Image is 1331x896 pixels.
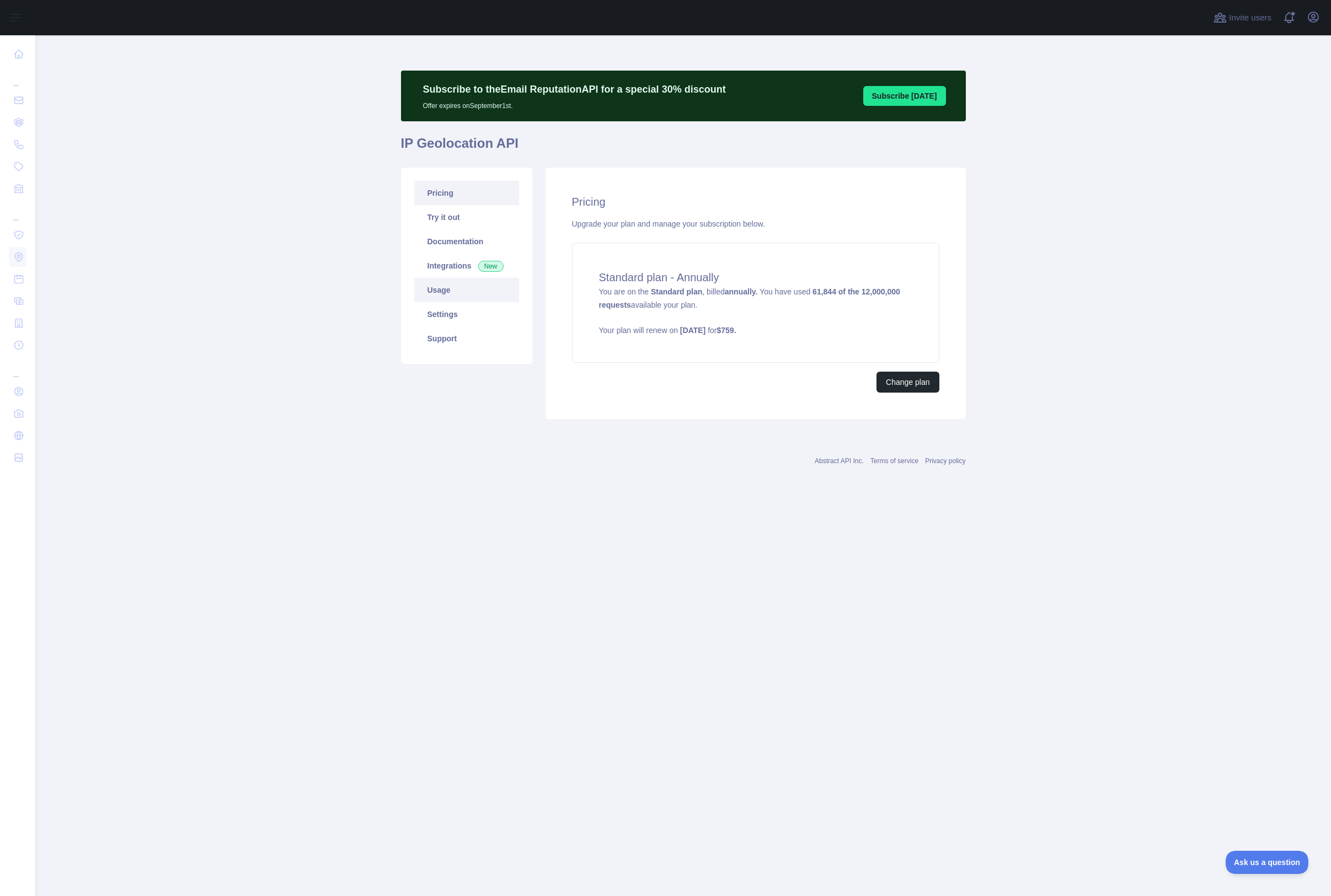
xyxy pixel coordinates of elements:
[599,287,900,309] strong: 61,844 of the 12,000,000 requests
[863,86,946,106] button: Subscribe [DATE]
[815,457,864,465] a: Abstract API Inc.
[423,97,726,110] p: Offer expires on September 1st.
[423,82,726,97] p: Subscribe to the Email Reputation API for a special 30 % discount
[572,218,939,229] div: Upgrade your plan and manage your subscription below.
[651,287,702,296] strong: Standard plan
[599,287,912,336] span: You are on the , billed You have used available your plan.
[1229,12,1271,24] span: Invite users
[876,372,939,393] button: Change plan
[414,205,519,229] a: Try it out
[599,270,912,285] h4: Standard plan - Annually
[572,194,939,210] h2: Pricing
[414,181,519,205] a: Pricing
[725,287,758,296] strong: annually.
[680,326,705,335] strong: [DATE]
[717,326,736,335] strong: $ 759 .
[1226,851,1309,874] iframe: Toggle Customer Support
[414,254,519,278] a: Integrations New
[478,261,504,272] span: New
[414,278,519,302] a: Usage
[1211,9,1274,26] button: Invite users
[401,135,966,161] h1: IP Geolocation API
[599,325,912,336] p: Your plan will renew on for
[9,201,26,223] div: ...
[9,357,26,379] div: ...
[9,66,26,88] div: ...
[414,229,519,254] a: Documentation
[414,302,519,326] a: Settings
[925,457,965,465] a: Privacy policy
[870,457,918,465] a: Terms of service
[414,326,519,351] a: Support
